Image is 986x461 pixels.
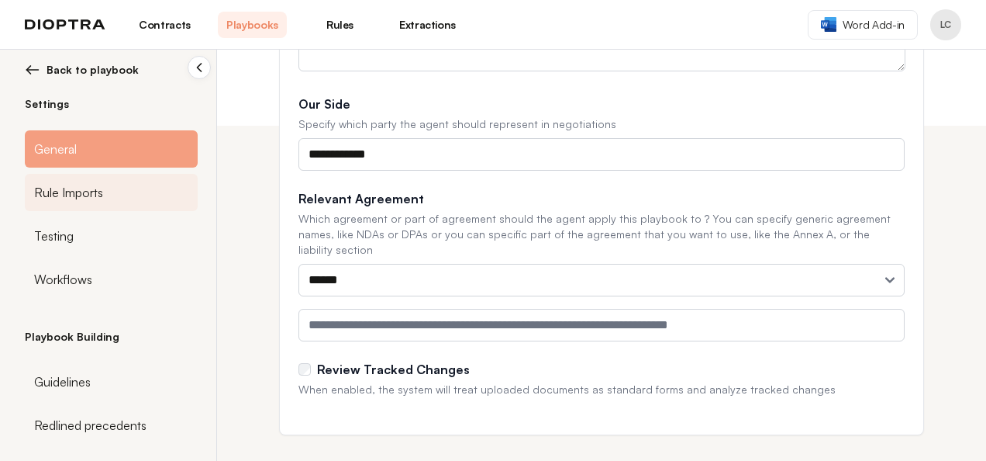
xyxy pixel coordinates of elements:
img: logo [25,19,105,30]
span: Testing [34,227,74,245]
span: Guidelines [34,373,91,391]
a: Contracts [130,12,199,38]
a: Word Add-in [808,10,918,40]
img: word [821,17,836,32]
p: When enabled, the system will treat uploaded documents as standard forms and analyze tracked changes [298,382,905,397]
label: Our Side [298,95,905,113]
span: Rule Imports [34,183,103,202]
a: Extractions [393,12,462,38]
a: Playbooks [218,12,287,38]
span: Redlined precedents [34,416,147,435]
span: General [34,140,77,158]
p: Which agreement or part of agreement should the agent apply this playbook to ? You can specify ge... [298,211,905,258]
button: Back to playbook [25,62,198,78]
label: Review Tracked Changes [317,360,470,379]
p: Specify which party the agent should represent in negotiations [298,116,905,132]
h2: Playbook Building [25,329,198,345]
span: Workflows [34,270,92,289]
button: Collapse sidebar [188,56,211,79]
a: Rules [305,12,374,38]
button: Profile menu [930,9,961,40]
img: left arrow [25,62,40,78]
span: Word Add-in [843,17,905,33]
span: Back to playbook [47,62,139,78]
h2: Settings [25,96,198,112]
label: Relevant Agreement [298,189,905,208]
